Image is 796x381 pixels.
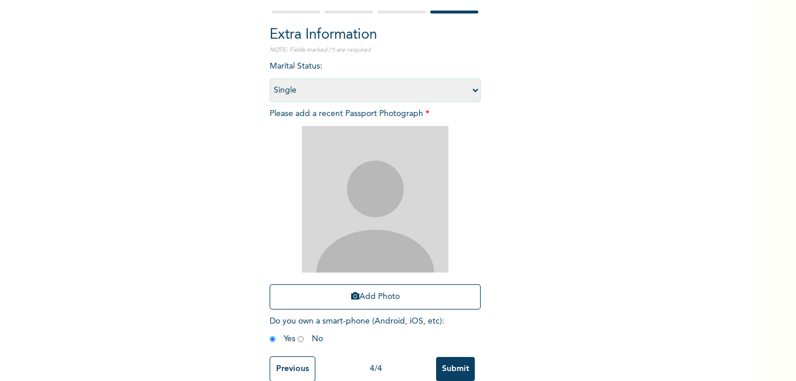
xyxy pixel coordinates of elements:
span: Do you own a smart-phone (Android, iOS, etc) : Yes No [270,317,444,343]
div: 4 / 4 [315,363,436,375]
button: Add Photo [270,284,481,309]
h2: Extra Information [270,25,481,46]
span: Please add a recent Passport Photograph [270,110,481,315]
span: Marital Status : [270,62,481,94]
img: Crop [302,126,448,273]
input: Submit [436,357,475,381]
p: NOTE: Fields marked (*) are required [270,46,481,55]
